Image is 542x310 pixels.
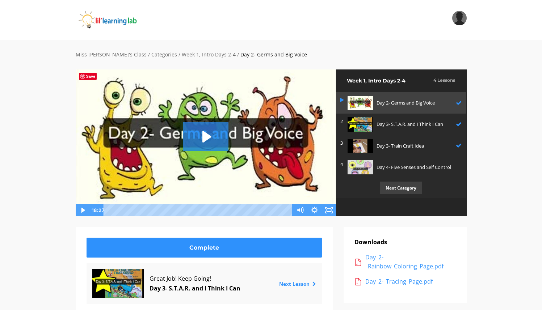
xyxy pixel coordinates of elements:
[307,204,322,216] button: Show settings menu
[365,253,456,271] div: Day_2-_Rainbow_Coloring_Page.pdf
[336,92,466,114] a: Day 2- Germs and Big Voice
[336,178,466,198] a: Next Category
[336,135,466,157] a: 3 Day 3- Train Craft Idea
[377,142,453,150] p: Day 3- Train Craft Idea
[279,280,316,287] a: Next Lesson
[75,204,90,216] button: Play Video
[348,96,373,110] img: TQHdSeAEQS6asfSOP148_24546158721e15859b7817749509a3de1da6fec3.jpg
[354,259,362,266] img: acrobat.png
[183,122,228,151] button: Play Video: sites/2147505858/video/UifBczCkRoqdrJpmLsZ3_Day_2-_Germs_and_Big_Voice.mp4
[377,99,453,107] p: Day 2- Germs and Big Voice
[92,269,144,298] img: RhNkMJYTbaKobXTdwJ0q_85cad23c2c87e2c6d2cf384115b57828aec799f7.jpg
[377,164,458,171] p: Day 4- Five Senses and Self Control
[348,117,373,131] img: RhNkMJYTbaKobXTdwJ0q_85cad23c2c87e2c6d2cf384115b57828aec799f7.jpg
[76,51,147,58] a: Miss [PERSON_NAME]'s Class
[377,120,453,128] p: Day 3- S.T.A.R. and I Think I Can
[148,51,150,59] div: /
[178,51,180,59] div: /
[79,73,97,80] span: Save
[336,157,466,178] a: 4 Day 4- Five Senses and Self Control
[433,77,455,84] h3: 4 Lessons
[354,253,456,271] a: Day_2-_Rainbow_Coloring_Page.pdf
[348,160,373,174] img: zF3pdtj5TRGHU8GtIVFh_52272a404b40ffa866c776de362145047f287e52.jpg
[182,51,236,58] a: Week 1, Intro Days 2-4
[354,238,456,247] p: Downloads
[150,284,240,292] a: Day 3- S.T.A.R. and I Think I Can
[340,161,344,168] p: 4
[340,139,344,147] p: 3
[340,118,344,125] p: 2
[76,11,158,29] img: iJObvVIsTmeLBah9dr2P_logo_360x80.png
[354,278,362,285] img: acrobat.png
[348,139,373,153] img: efd9875a-2185-4115-b14f-d9f15c4a0592.jpg
[293,204,307,216] button: Mute
[150,274,259,284] span: Great Job! Keep Going!
[240,51,307,59] div: Day 2- Germs and Big Voice
[237,51,239,59] div: /
[87,238,322,258] a: Complete
[380,182,422,194] p: Next Category
[354,277,456,286] a: Day_2-_Tracing_Page.pdf
[322,204,336,216] button: Fullscreen
[347,77,430,85] h2: Week 1, Intro Days 2-4
[452,11,467,25] img: b69540b4e3c2b2a40aee966d5313ed02
[151,51,177,58] a: Categories
[336,114,466,135] a: 2 Day 3- S.T.A.R. and I Think I Can
[109,204,289,216] div: Playbar
[365,277,456,286] div: Day_2-_Tracing_Page.pdf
